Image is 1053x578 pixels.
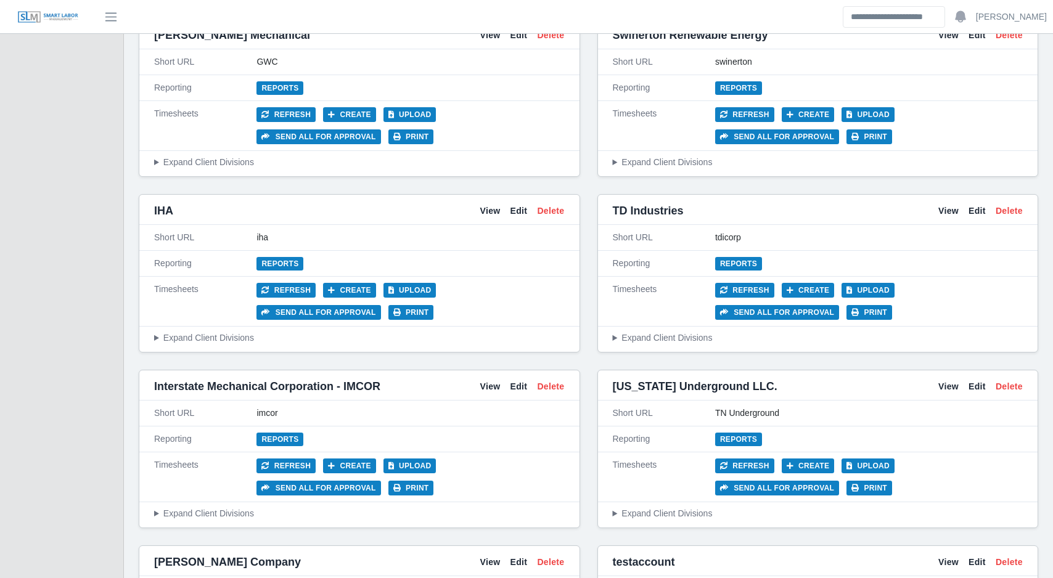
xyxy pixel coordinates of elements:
div: Reporting [154,81,256,94]
div: Timesheets [154,458,256,495]
a: View [938,205,959,218]
a: View [480,29,500,42]
button: Upload [842,283,895,298]
button: Create [323,283,376,298]
a: Reports [256,433,303,446]
a: View [480,380,500,393]
a: Delete [537,380,564,393]
button: Create [782,458,835,473]
div: Reporting [154,433,256,446]
button: Refresh [715,458,774,473]
button: Upload [383,107,436,122]
div: Short URL [154,55,256,68]
button: Send all for approval [715,305,839,320]
summary: Expand Client Divisions [154,332,565,344]
div: Reporting [613,81,715,94]
a: Edit [969,556,986,569]
div: Timesheets [613,107,715,144]
button: Refresh [256,107,316,122]
button: Print [388,305,434,320]
a: Delete [996,29,1023,42]
div: Short URL [613,407,715,420]
a: [PERSON_NAME] [976,10,1047,23]
a: Reports [256,81,303,95]
input: Search [843,6,945,28]
div: Timesheets [154,283,256,320]
button: Refresh [715,283,774,298]
a: View [938,556,959,569]
summary: Expand Client Divisions [613,332,1023,344]
div: Short URL [154,407,256,420]
a: View [938,380,959,393]
button: Upload [383,458,436,473]
button: Send all for approval [256,305,380,320]
a: Edit [969,29,986,42]
div: swinerton [715,55,1023,68]
div: GWC [256,55,564,68]
div: Timesheets [154,107,256,144]
span: TD Industries [613,202,684,219]
button: Send all for approval [256,129,380,144]
div: Short URL [613,231,715,244]
button: Create [323,107,376,122]
button: Create [782,283,835,298]
a: Delete [996,556,1023,569]
summary: Expand Client Divisions [154,156,565,169]
a: Edit [510,556,528,569]
a: Delete [537,205,564,218]
button: Send all for approval [256,481,380,495]
a: Delete [996,205,1023,218]
div: imcor [256,407,564,420]
span: IHA [154,202,173,219]
span: [PERSON_NAME] Company [154,553,301,571]
button: Refresh [256,458,316,473]
summary: Expand Client Divisions [613,156,1023,169]
button: Create [323,458,376,473]
span: [US_STATE] Underground LLC. [613,378,777,395]
button: Upload [842,107,895,122]
button: Print [388,481,434,495]
div: tdicorp [715,231,1023,244]
div: Timesheets [613,458,715,495]
a: Edit [510,205,528,218]
div: Timesheets [613,283,715,320]
div: iha [256,231,564,244]
a: View [480,205,500,218]
a: Reports [715,257,762,271]
div: Reporting [613,433,715,446]
span: testaccount [613,553,675,571]
span: Interstate Mechanical Corporation - IMCOR [154,378,380,395]
span: Swinerton Renewable Energy [613,26,768,44]
button: Print [846,481,892,495]
a: Reports [256,257,303,271]
div: Reporting [154,257,256,270]
button: Upload [842,458,895,473]
button: Send all for approval [715,481,839,495]
a: Edit [969,380,986,393]
a: Edit [969,205,986,218]
button: Create [782,107,835,122]
button: Upload [383,283,436,298]
a: Delete [537,29,564,42]
div: Reporting [613,257,715,270]
a: View [938,29,959,42]
button: Print [388,129,434,144]
a: Delete [537,556,564,569]
a: Reports [715,433,762,446]
summary: Expand Client Divisions [154,507,565,520]
button: Print [846,129,892,144]
img: SLM Logo [17,10,79,24]
div: Short URL [613,55,715,68]
a: Edit [510,380,528,393]
button: Print [846,305,892,320]
a: View [480,556,500,569]
div: Short URL [154,231,256,244]
summary: Expand Client Divisions [613,507,1023,520]
button: Send all for approval [715,129,839,144]
button: Refresh [715,107,774,122]
a: Delete [996,380,1023,393]
button: Refresh [256,283,316,298]
div: TN Underground [715,407,1023,420]
a: Edit [510,29,528,42]
a: Reports [715,81,762,95]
